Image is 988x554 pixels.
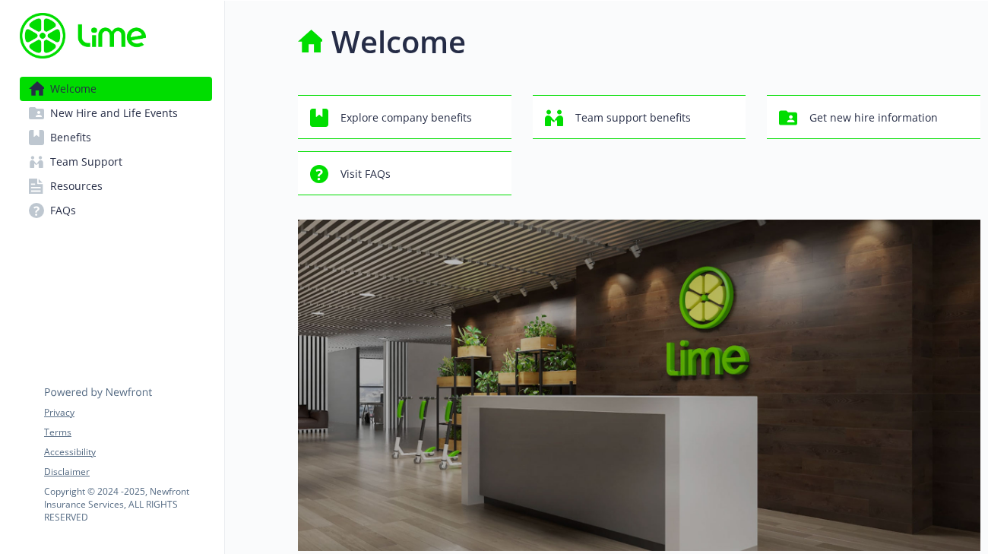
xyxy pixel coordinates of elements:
a: New Hire and Life Events [20,101,212,125]
a: Team Support [20,150,212,174]
span: Explore company benefits [340,103,472,132]
a: Privacy [44,406,211,419]
a: Benefits [20,125,212,150]
button: Get new hire information [767,95,980,139]
a: FAQs [20,198,212,223]
span: Welcome [50,77,97,101]
span: Team Support [50,150,122,174]
button: Explore company benefits [298,95,511,139]
span: Get new hire information [809,103,938,132]
h1: Welcome [331,19,466,65]
a: Welcome [20,77,212,101]
p: Copyright © 2024 - 2025 , Newfront Insurance Services, ALL RIGHTS RESERVED [44,485,211,524]
button: Visit FAQs [298,151,511,195]
span: Resources [50,174,103,198]
a: Disclaimer [44,465,211,479]
span: Visit FAQs [340,160,391,188]
a: Resources [20,174,212,198]
a: Accessibility [44,445,211,459]
span: Benefits [50,125,91,150]
span: New Hire and Life Events [50,101,178,125]
span: Team support benefits [575,103,691,132]
img: overview page banner [298,220,980,551]
span: FAQs [50,198,76,223]
button: Team support benefits [533,95,746,139]
a: Terms [44,426,211,439]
